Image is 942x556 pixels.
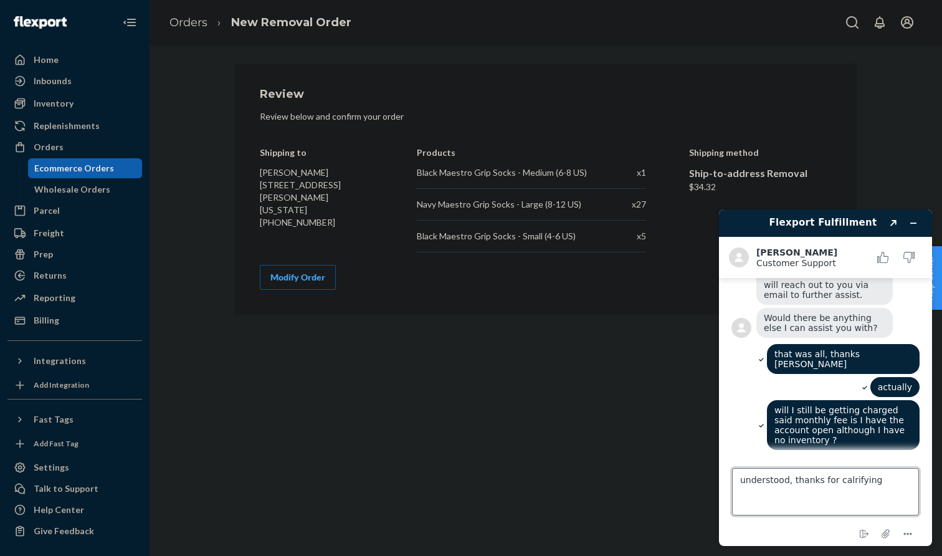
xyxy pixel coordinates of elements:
a: Prep [7,244,142,264]
div: Wholesale Orders [34,183,110,196]
div: Fast Tags [34,413,74,426]
a: Reporting [7,288,142,308]
a: Orders [169,16,207,29]
a: Add Integration [7,376,142,394]
div: Home [34,54,59,66]
div: Ecommerce Orders [34,162,114,175]
a: Settings [7,458,142,477]
div: Returns [34,269,67,282]
div: $34.32 [689,181,832,193]
div: Ship-to-address Removal [689,166,832,181]
a: Ecommerce Orders [28,158,143,178]
button: Integrations [7,351,142,371]
h4: Shipping method [689,148,832,157]
button: Close Navigation [117,10,142,35]
a: Billing [7,310,142,330]
div: Orders [34,141,64,153]
img: Flexport logo [14,16,67,29]
a: Inventory [7,93,142,113]
a: Replenishments [7,116,142,136]
div: x 5 [610,230,646,242]
a: Freight [7,223,142,243]
iframe: Find more information here [709,199,942,556]
button: Open notifications [867,10,892,35]
button: Fast Tags [7,410,142,429]
a: Returns [7,266,142,285]
div: Add Fast Tag [34,438,78,449]
h4: Shipping to [260,148,374,157]
h1: Review [260,89,832,101]
p: Review below and confirm your order [260,110,832,123]
button: Modify Order [260,265,336,290]
span: Chat [29,9,55,20]
button: Talk to Support [7,479,142,499]
div: Parcel [34,204,60,217]
a: Add Fast Tag [7,434,142,453]
button: Give Feedback [7,521,142,541]
h4: Products [417,148,645,157]
a: Parcel [7,201,142,221]
div: x 27 [610,198,646,211]
div: x 1 [610,166,646,179]
div: [PHONE_NUMBER] [260,216,374,229]
a: Wholesale Orders [28,180,143,199]
div: Reporting [34,292,75,304]
button: Open Search Box [840,10,865,35]
div: Prep [34,248,53,261]
a: Help Center [7,500,142,520]
div: Talk to Support [34,482,98,495]
div: Help Center [34,504,84,516]
div: Navy Maestro Grip Socks - Large (8-12 US) [417,198,597,211]
a: Home [7,50,142,70]
div: Give Feedback [34,525,94,537]
div: Settings [34,461,69,474]
a: Inbounds [7,71,142,91]
div: Freight [34,227,64,239]
span: [PERSON_NAME] [STREET_ADDRESS][PERSON_NAME][US_STATE] [260,167,341,215]
div: Black Maestro Grip Socks - Medium (6-8 US) [417,166,597,179]
div: Black Maestro Grip Socks - Small (4-6 US) [417,230,597,242]
div: Billing [34,314,59,327]
div: Replenishments [34,120,100,132]
a: New Removal Order [231,16,351,29]
div: Inbounds [34,75,72,87]
div: Inventory [34,97,74,110]
ol: breadcrumbs [159,4,361,41]
a: Orders [7,137,142,157]
div: Add Integration [34,380,89,390]
div: Integrations [34,355,86,367]
button: Open account menu [895,10,920,35]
